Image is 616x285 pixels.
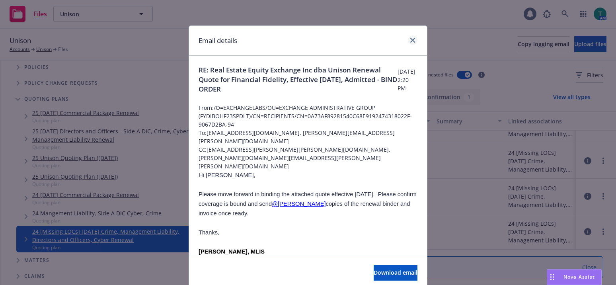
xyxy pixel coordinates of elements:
[199,229,219,236] span: Thanks,
[374,265,417,281] button: Download email
[199,129,417,145] span: To: [EMAIL_ADDRESS][DOMAIN_NAME], [PERSON_NAME][EMAIL_ADDRESS][PERSON_NAME][DOMAIN_NAME]
[547,269,602,285] button: Nova Assist
[199,172,255,178] span: Hi [PERSON_NAME],
[199,65,398,94] span: RE: Real Estate Equity Exchange Inc dba Unison Renewal Quote for Financial Fidelity, Effective [D...
[374,269,417,276] span: Download email
[547,269,557,285] div: Drag to move
[199,145,417,170] span: Cc: [EMAIL_ADDRESS][PERSON_NAME][PERSON_NAME][DOMAIN_NAME], [PERSON_NAME][DOMAIN_NAME][EMAIL_ADDR...
[408,35,417,45] a: close
[199,191,417,217] span: Please move forward in binding the attached quote effective [DATE]. Please confirm coverage is bo...
[563,273,595,280] span: Nova Assist
[199,248,265,255] span: [PERSON_NAME], MLIS
[272,201,326,207] a: @[PERSON_NAME]
[398,67,417,92] span: [DATE] 2:20 PM
[199,103,417,129] span: From: /O=EXCHANGELABS/OU=EXCHANGE ADMINISTRATIVE GROUP (FYDIBOHF23SPDLT)/CN=RECIPIENTS/CN=0A73AF8...
[199,35,237,46] h1: Email details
